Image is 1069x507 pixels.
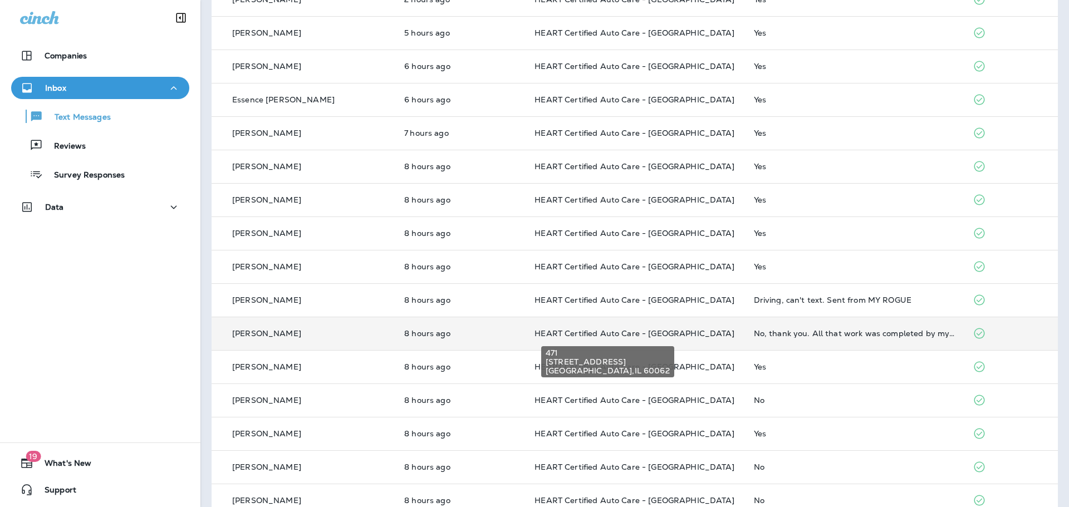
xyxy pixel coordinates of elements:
[534,362,734,372] span: HEART Certified Auto Care - [GEOGRAPHIC_DATA]
[754,129,955,137] div: Yes
[534,228,734,238] span: HEART Certified Auto Care - [GEOGRAPHIC_DATA]
[11,196,189,218] button: Data
[754,496,955,505] div: No
[754,429,955,438] div: Yes
[232,229,301,238] p: [PERSON_NAME]
[534,295,734,305] span: HEART Certified Auto Care - [GEOGRAPHIC_DATA]
[404,129,517,137] p: Sep 4, 2025 10:00 AM
[232,262,301,271] p: [PERSON_NAME]
[404,362,517,371] p: Sep 4, 2025 09:16 AM
[404,462,517,471] p: Sep 4, 2025 09:04 AM
[404,62,517,71] p: Sep 4, 2025 11:09 AM
[404,262,517,271] p: Sep 4, 2025 09:19 AM
[534,195,734,205] span: HEART Certified Auto Care - [GEOGRAPHIC_DATA]
[404,496,517,505] p: Sep 4, 2025 09:03 AM
[404,28,517,37] p: Sep 4, 2025 12:29 PM
[754,329,955,338] div: No, thank you. All that work was completed by my mechanic for more than 50% less than your total ...
[534,128,734,138] span: HEART Certified Auto Care - [GEOGRAPHIC_DATA]
[11,479,189,501] button: Support
[754,362,955,371] div: Yes
[534,328,734,338] span: HEART Certified Auto Care - [GEOGRAPHIC_DATA]
[404,95,517,104] p: Sep 4, 2025 11:01 AM
[754,28,955,37] div: Yes
[11,452,189,474] button: 19What's New
[43,141,86,152] p: Reviews
[232,429,301,438] p: [PERSON_NAME]
[232,462,301,471] p: [PERSON_NAME]
[404,296,517,304] p: Sep 4, 2025 09:19 AM
[404,329,517,338] p: Sep 4, 2025 09:19 AM
[232,296,301,304] p: [PERSON_NAME]
[33,459,91,472] span: What's New
[11,105,189,128] button: Text Messages
[754,162,955,171] div: Yes
[232,496,301,505] p: [PERSON_NAME]
[534,28,734,38] span: HEART Certified Auto Care - [GEOGRAPHIC_DATA]
[232,396,301,405] p: [PERSON_NAME]
[534,61,734,71] span: HEART Certified Auto Care - [GEOGRAPHIC_DATA]
[404,195,517,204] p: Sep 4, 2025 09:30 AM
[534,95,734,105] span: HEART Certified Auto Care - [GEOGRAPHIC_DATA]
[754,195,955,204] div: Yes
[11,45,189,67] button: Companies
[43,112,111,123] p: Text Messages
[26,451,41,462] span: 19
[45,203,64,211] p: Data
[45,83,66,92] p: Inbox
[534,429,734,439] span: HEART Certified Auto Care - [GEOGRAPHIC_DATA]
[534,262,734,272] span: HEART Certified Auto Care - [GEOGRAPHIC_DATA]
[754,229,955,238] div: Yes
[546,348,670,357] span: 471
[754,62,955,71] div: Yes
[404,429,517,438] p: Sep 4, 2025 09:04 AM
[33,485,76,499] span: Support
[232,62,301,71] p: [PERSON_NAME]
[232,329,301,338] p: [PERSON_NAME]
[232,95,335,104] p: Essence [PERSON_NAME]
[534,462,734,472] span: HEART Certified Auto Care - [GEOGRAPHIC_DATA]
[546,357,670,366] span: [STREET_ADDRESS]
[232,195,301,204] p: [PERSON_NAME]
[754,462,955,471] div: No
[754,396,955,405] div: No
[534,395,734,405] span: HEART Certified Auto Care - [GEOGRAPHIC_DATA]
[232,162,301,171] p: [PERSON_NAME]
[43,170,125,181] p: Survey Responses
[11,163,189,186] button: Survey Responses
[45,51,87,60] p: Companies
[546,366,670,375] span: [GEOGRAPHIC_DATA] , IL 60062
[165,7,197,29] button: Collapse Sidebar
[232,362,301,371] p: [PERSON_NAME]
[754,262,955,271] div: Yes
[11,77,189,99] button: Inbox
[232,129,301,137] p: [PERSON_NAME]
[754,95,955,104] div: Yes
[534,495,734,505] span: HEART Certified Auto Care - [GEOGRAPHIC_DATA]
[534,161,734,171] span: HEART Certified Auto Care - [GEOGRAPHIC_DATA]
[404,396,517,405] p: Sep 4, 2025 09:09 AM
[404,229,517,238] p: Sep 4, 2025 09:28 AM
[754,296,955,304] div: Driving, can't text. Sent from MY ROGUE
[232,28,301,37] p: [PERSON_NAME]
[11,134,189,157] button: Reviews
[404,162,517,171] p: Sep 4, 2025 09:30 AM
